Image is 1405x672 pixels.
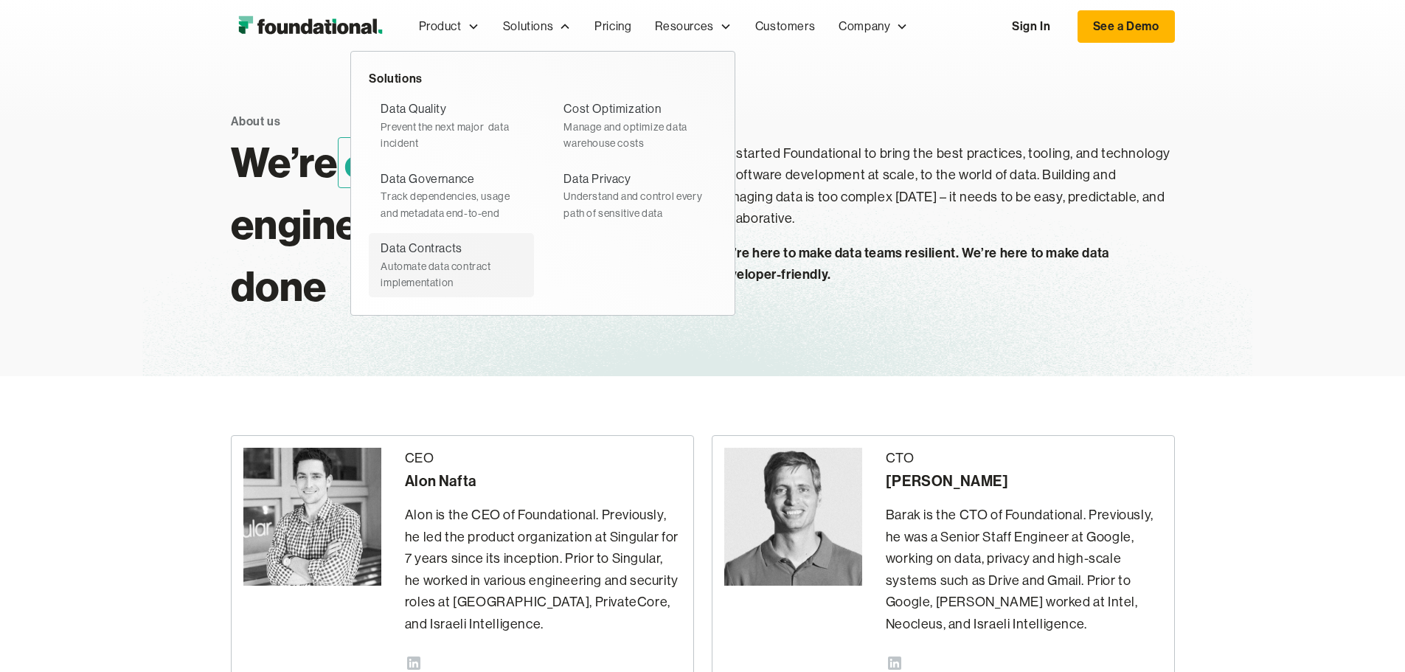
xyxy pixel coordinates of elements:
div: Data Privacy [563,170,631,189]
a: Pricing [583,2,643,51]
div: Data Governance [381,170,474,189]
div: CTO [886,448,1162,470]
iframe: Chat Widget [1331,601,1405,672]
div: Resources [655,17,713,36]
a: Cost OptimizationManage and optimize data warehouse costs [552,94,717,157]
img: Foundational Logo [231,12,389,41]
div: Company [839,17,890,36]
div: Understand and control every path of sensitive data [563,188,705,221]
div: Alon Nafta [405,469,681,493]
a: Data PrivacyUnderstand and control every path of sensitive data [552,164,717,227]
div: Cost Optimization [563,100,661,119]
a: Data QualityPrevent the next major data incident [369,94,534,157]
nav: Solutions [350,51,735,316]
div: Manage and optimize data warehouse costs [563,119,705,152]
img: Barak Forgoun - CTO [724,448,862,586]
p: We started Foundational to bring the best practices, tooling, and technology of software developm... [715,143,1175,230]
div: Product [407,2,491,51]
div: Product [419,17,462,36]
h1: We’re how data engineering is being done [231,131,691,317]
div: Data Contracts [381,239,462,258]
p: Barak is the CTO of Foundational. Previously, he was a Senior Staff Engineer at Google, working o... [886,505,1162,635]
span: changing [338,137,518,188]
div: Automate data contract implementation [381,258,522,291]
div: CEO [405,448,681,470]
div: Resources [643,2,743,51]
div: About us [231,112,281,131]
img: Alon Nafta - CEO [243,448,381,586]
a: home [231,12,389,41]
div: Track dependencies, usage and metadata end-to-end [381,188,522,221]
div: Company [827,2,920,51]
p: We’re here to make data teams resilient. We’re here to make data developer-friendly. [715,242,1175,285]
a: Data ContractsAutomate data contract implementation [369,233,534,297]
a: Sign In [997,11,1065,42]
div: Solutions [369,69,717,89]
div: Solutions [503,17,553,36]
a: See a Demo [1078,10,1175,43]
a: Customers [743,2,827,51]
div: [PERSON_NAME] [886,469,1162,493]
a: Data GovernanceTrack dependencies, usage and metadata end-to-end [369,164,534,227]
p: Alon is the CEO of Foundational. Previously, he led the product organization at Singular for 7 ye... [405,505,681,635]
div: Prevent the next major data incident [381,119,522,152]
div: Solutions [491,2,583,51]
div: Data Quality [381,100,446,119]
